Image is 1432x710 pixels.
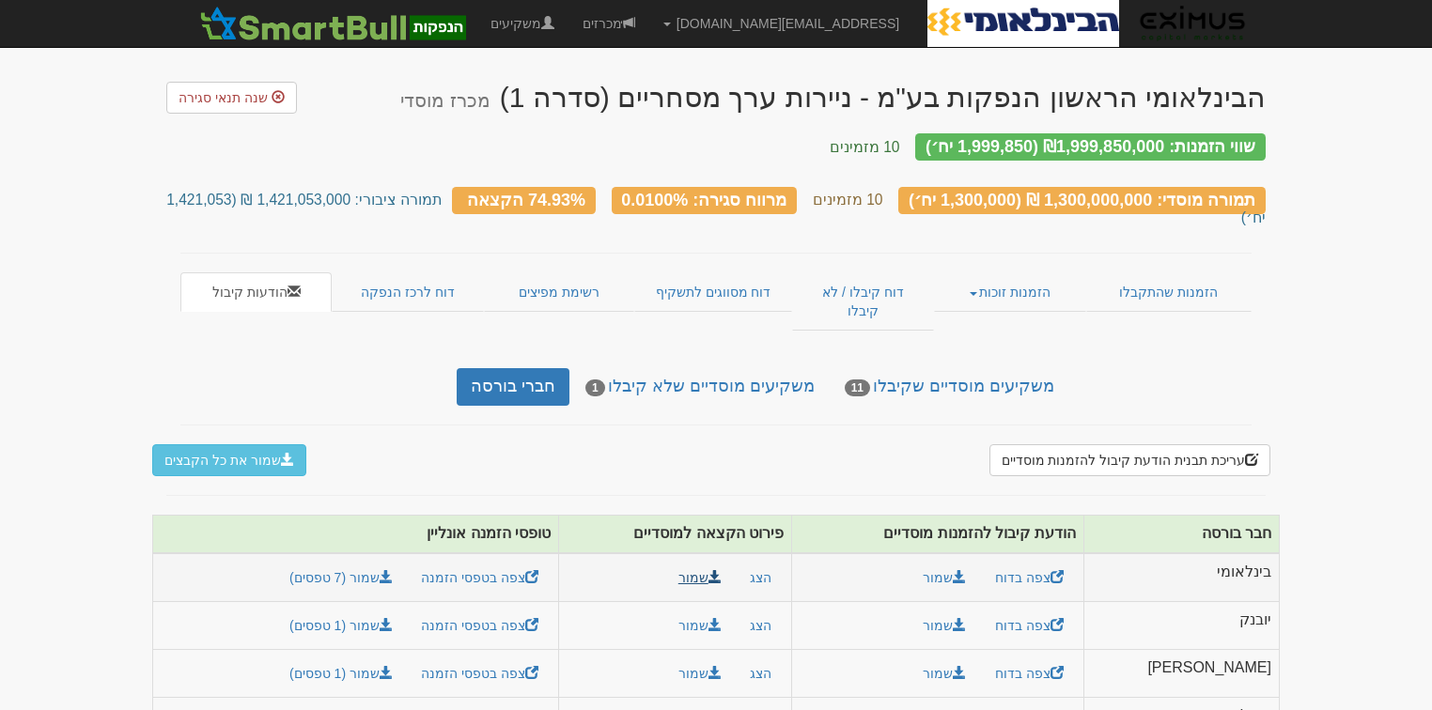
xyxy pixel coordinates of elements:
a: שנה תנאי סגירה [166,82,297,114]
td: בינלאומי [1083,553,1279,602]
a: משקיעים מוסדיים שקיבלו11 [831,368,1068,406]
a: דוח מסווגים לתשקיף [634,272,791,312]
span: 74.93% הקצאה [467,190,585,208]
button: הצג [738,562,784,594]
a: שמור [911,610,978,641]
small: 10 מזמינים [813,192,883,208]
a: שמור (1 טפסים) [277,610,405,641]
td: [PERSON_NAME] [1083,650,1279,698]
a: משקיעים מוסדיים שלא קיבלו1 [571,368,829,406]
a: צפה בטפסי הזמנה [409,657,551,689]
a: שמור (1 טפסים) [277,657,405,689]
button: שמור [666,657,734,689]
small: 10 מזמינים [830,139,900,155]
a: שמור [911,562,978,594]
small: תמורה ציבורי: 1,421,053,000 ₪ (1,421,053 יח׳) [166,192,1266,224]
a: חברי בורסה [457,368,569,406]
button: שמור את כל הקבצים [152,444,306,476]
th: חבר בורסה [1083,516,1279,553]
th: טופסי הזמנה אונליין [153,516,559,553]
a: צפה בטפסי הזמנה [409,610,551,641]
a: הזמנות שהתקבלו [1086,272,1252,312]
a: הזמנות זוכות [934,272,1085,312]
button: עריכת תבנית הודעת קיבול להזמנות מוסדיים [989,444,1270,476]
img: SmartBull Logo [195,5,471,42]
a: צפה בטפסי הזמנה [409,562,551,594]
a: רשימת מפיצים [484,272,634,312]
div: מרווח סגירה: 0.0100% [612,187,798,214]
span: שנה תנאי סגירה [179,90,268,105]
button: הצג [738,657,784,689]
span: 11 [845,379,870,396]
a: שמור (7 טפסים) [277,562,405,594]
td: יובנק [1083,602,1279,650]
span: 1 [585,379,605,396]
a: דוח לרכז הנפקה [332,272,483,312]
a: דוח קיבלו / לא קיבלו [792,272,934,331]
button: שמור [666,610,734,641]
a: שמור [911,657,978,689]
a: צפה בדוח [983,657,1076,689]
th: הודעת קיבול להזמנות מוסדיים [792,516,1083,553]
a: צפה בדוח [983,610,1076,641]
th: פירוט הקצאה למוסדיים [559,516,792,553]
div: תמורה מוסדי: 1,300,000,000 ₪ (1,300,000 יח׳) [898,187,1266,214]
div: הבינלאומי הראשון הנפקות בע"מ - ניירות ערך מסחריים (סדרה 1) - הנפקה לציבור [400,82,1266,113]
div: שווי הזמנות: ₪1,999,850,000 (1,999,850 יח׳) [915,133,1266,161]
button: הצג [738,610,784,641]
button: שמור [666,562,734,594]
a: הודעות קיבול [180,272,332,312]
small: מכרז מוסדי [400,90,490,111]
a: צפה בדוח [983,562,1076,594]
